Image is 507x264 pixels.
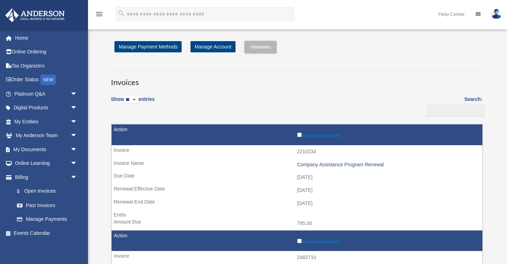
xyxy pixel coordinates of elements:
[3,8,67,22] img: Anderson Advisors Platinum Portal
[70,115,84,129] span: arrow_drop_down
[70,142,84,157] span: arrow_drop_down
[118,9,125,17] i: search
[5,59,88,73] a: Tax Organizers
[10,184,81,199] a: $Open Invoices
[5,87,88,101] a: Platinum Q&Aarrow_drop_down
[70,87,84,101] span: arrow_drop_down
[70,170,84,185] span: arrow_drop_down
[190,41,236,52] a: Manage Account
[70,101,84,115] span: arrow_drop_down
[5,142,88,156] a: My Documentsarrow_drop_down
[5,129,88,143] a: My Anderson Teamarrow_drop_down
[5,101,88,115] a: Digital Productsarrow_drop_down
[112,145,482,159] td: 2210234
[95,10,104,18] i: menu
[5,226,88,240] a: Events Calendar
[491,9,502,19] img: User Pic
[111,70,482,88] h3: Invoices
[5,45,88,59] a: Online Ordering
[70,156,84,171] span: arrow_drop_down
[112,171,482,184] td: [DATE]
[5,31,88,45] a: Home
[5,115,88,129] a: My Entitiesarrow_drop_down
[297,162,479,168] div: Company Assistance Program Renewal
[124,96,138,104] select: Showentries
[10,198,84,212] a: Past Invoices
[5,73,88,87] a: Order StatusNEW
[112,184,482,197] td: [DATE]
[21,187,24,196] span: $
[112,197,482,210] td: [DATE]
[297,237,479,244] label: Include in Payment
[10,212,84,226] a: Manage Payments
[5,156,88,170] a: Online Learningarrow_drop_down
[111,95,155,111] label: Show entries
[114,41,182,52] a: Manage Payment Methods
[5,170,84,184] a: Billingarrow_drop_down
[426,104,485,117] input: Search:
[40,75,56,85] div: NEW
[70,129,84,143] span: arrow_drop_down
[297,131,479,138] label: Include in Payment
[95,12,104,18] a: menu
[112,217,482,230] td: 795.00
[297,133,302,137] input: Include in Payment
[297,239,302,243] input: Include in Payment
[424,95,482,117] label: Search:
